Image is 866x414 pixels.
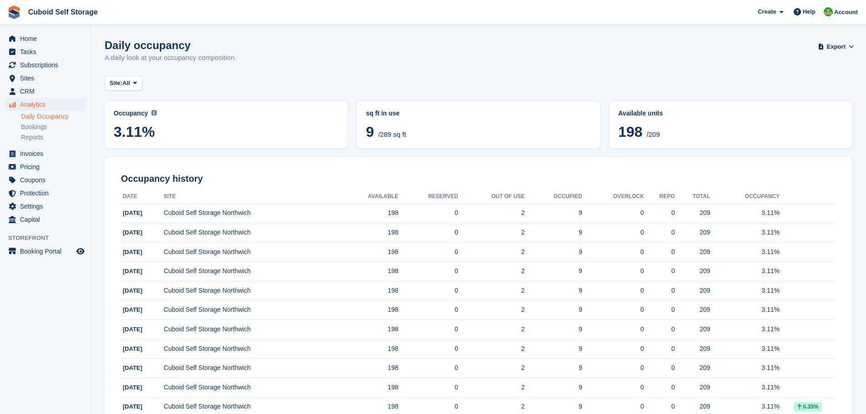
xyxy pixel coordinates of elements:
[525,344,582,354] div: 9
[164,320,337,339] td: Cuboid Self Storage Northwich
[5,85,86,98] a: menu
[366,110,400,117] span: sq ft in use
[525,324,582,334] div: 9
[366,109,591,118] abbr: Current breakdown of %{unit} occupied
[398,359,458,378] td: 0
[675,281,711,301] td: 209
[675,204,711,223] td: 209
[20,85,75,98] span: CRM
[582,208,644,218] div: 0
[5,174,86,186] a: menu
[25,5,101,20] a: Cuboid Self Storage
[525,266,582,276] div: 9
[710,281,780,301] td: 3.11%
[675,190,711,204] th: Total
[123,209,142,216] span: [DATE]
[378,130,406,138] span: /289 sq ft
[338,262,399,281] td: 198
[582,266,644,276] div: 0
[710,204,780,223] td: 3.11%
[618,109,843,118] abbr: Current percentage of units occupied or overlocked
[710,242,780,262] td: 3.11%
[803,7,816,16] span: Help
[338,242,399,262] td: 198
[458,378,525,398] td: 2
[398,242,458,262] td: 0
[644,247,675,257] div: 0
[114,110,148,117] span: Occupancy
[458,359,525,378] td: 2
[820,39,852,54] button: Export
[827,42,846,51] span: Export
[675,320,711,339] td: 209
[123,268,142,274] span: [DATE]
[675,223,711,243] td: 209
[458,320,525,339] td: 2
[338,223,399,243] td: 198
[646,130,660,138] span: /209
[21,133,86,142] a: Reports
[164,242,337,262] td: Cuboid Self Storage Northwich
[5,45,86,58] a: menu
[5,72,86,85] a: menu
[834,8,858,17] span: Account
[525,363,582,373] div: 9
[122,79,130,88] span: All
[582,305,644,314] div: 0
[618,124,642,140] span: 198
[710,262,780,281] td: 3.11%
[114,124,339,140] span: 3.11%
[20,245,75,258] span: Booking Portal
[5,98,86,111] a: menu
[123,229,142,236] span: [DATE]
[338,300,399,320] td: 198
[398,262,458,281] td: 0
[398,223,458,243] td: 0
[21,123,86,131] a: Bookings
[458,190,525,204] th: Out of Use
[20,187,75,200] span: Protection
[525,208,582,218] div: 9
[644,208,675,218] div: 0
[20,174,75,186] span: Coupons
[123,249,142,255] span: [DATE]
[710,378,780,398] td: 3.11%
[123,403,142,410] span: [DATE]
[675,378,711,398] td: 209
[123,345,142,352] span: [DATE]
[338,359,399,378] td: 198
[121,190,164,204] th: Date
[5,213,86,226] a: menu
[105,39,236,51] h1: Daily occupancy
[105,76,142,91] button: Site: All
[164,339,337,359] td: Cuboid Self Storage Northwich
[644,324,675,334] div: 0
[644,344,675,354] div: 0
[458,242,525,262] td: 2
[644,305,675,314] div: 0
[758,7,776,16] span: Create
[824,7,833,16] img: Mark Prince
[582,344,644,354] div: 0
[20,45,75,58] span: Tasks
[710,190,780,204] th: Occupancy
[675,359,711,378] td: 209
[644,190,675,204] th: Repo
[525,305,582,314] div: 9
[525,402,582,411] div: 9
[398,320,458,339] td: 0
[123,364,142,371] span: [DATE]
[164,190,337,204] th: Site
[398,378,458,398] td: 0
[164,281,337,301] td: Cuboid Self Storage Northwich
[458,204,525,223] td: 2
[525,383,582,392] div: 9
[458,300,525,320] td: 2
[675,339,711,359] td: 209
[710,359,780,378] td: 3.11%
[20,72,75,85] span: Sites
[338,320,399,339] td: 198
[582,402,644,411] div: 0
[644,383,675,392] div: 0
[8,234,90,243] span: Storefront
